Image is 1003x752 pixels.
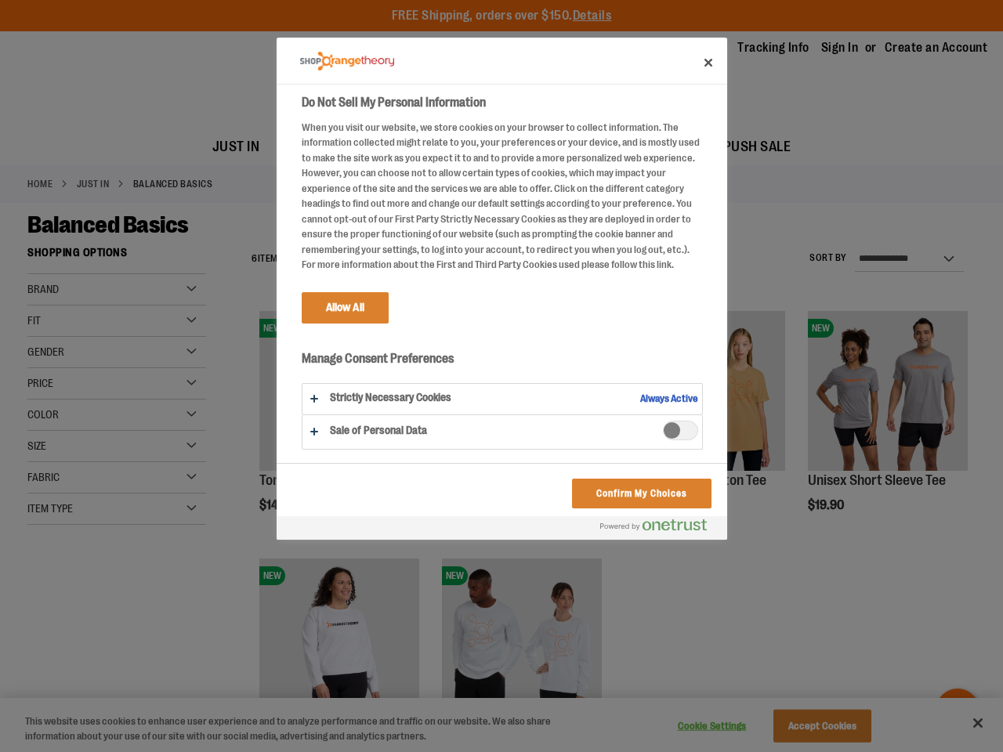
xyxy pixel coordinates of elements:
[302,120,703,273] div: When you visit our website, we store cookies on your browser to collect information. The informat...
[572,479,711,508] button: Confirm My Choices
[302,292,389,324] button: Allow All
[600,519,719,538] a: Powered by OneTrust Opens in a new Tab
[600,519,707,531] img: Powered by OneTrust Opens in a new Tab
[277,38,727,540] div: Preference center
[277,38,727,540] div: Do Not Sell My Personal Information
[691,45,726,80] button: Close
[302,93,703,112] h2: Do Not Sell My Personal Information
[300,45,394,77] div: Company Logo
[663,421,698,440] span: Sale of Personal Data
[300,52,394,71] img: Company Logo
[302,351,703,375] h3: Manage Consent Preferences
